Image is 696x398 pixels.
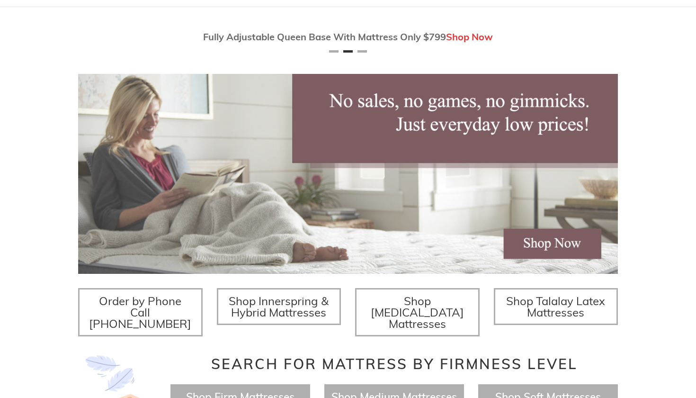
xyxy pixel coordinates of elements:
[78,74,618,274] img: herobannermay2022-1652879215306_1200x.jpg
[355,288,480,336] a: Shop [MEDICAL_DATA] Mattresses
[89,294,191,331] span: Order by Phone Call [PHONE_NUMBER]
[357,50,367,53] button: Page 3
[494,288,618,325] a: Shop Talalay Latex Mattresses
[211,355,578,373] span: Search for Mattress by Firmness Level
[371,294,464,331] span: Shop [MEDICAL_DATA] Mattresses
[203,31,446,43] span: Fully Adjustable Queen Base With Mattress Only $799
[446,31,493,43] span: Shop Now
[329,50,339,53] button: Page 1
[217,288,341,325] a: Shop Innerspring & Hybrid Mattresses
[343,50,353,53] button: Page 2
[78,288,203,336] a: Order by Phone Call [PHONE_NUMBER]
[229,294,329,319] span: Shop Innerspring & Hybrid Mattresses
[506,294,605,319] span: Shop Talalay Latex Mattresses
